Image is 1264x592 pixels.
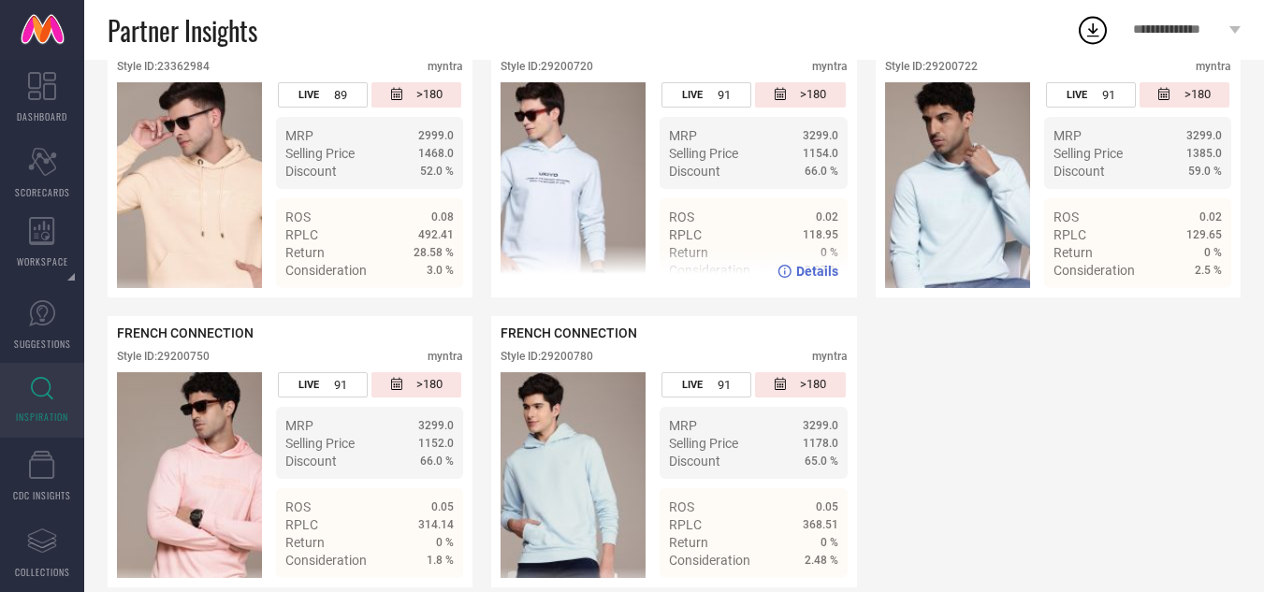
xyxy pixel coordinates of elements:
[285,517,318,532] span: RPLC
[278,372,368,397] div: Number of days the style has been live on the platform
[816,210,838,224] span: 0.02
[285,227,318,242] span: RPLC
[418,228,454,241] span: 492.41
[501,60,593,73] div: Style ID: 29200720
[501,372,646,578] div: Click to view image
[1186,129,1222,142] span: 3299.0
[371,82,461,108] div: Number of days since the style was first listed on the platform
[371,372,461,397] div: Number of days since the style was first listed on the platform
[661,372,751,397] div: Number of days the style has been live on the platform
[13,488,71,502] span: CDC INSIGHTS
[1053,146,1123,161] span: Selling Price
[418,518,454,531] span: 314.14
[812,350,848,363] div: myntra
[800,377,826,393] span: >180
[1140,82,1229,108] div: Number of days since the style was first listed on the platform
[418,147,454,160] span: 1468.0
[777,264,838,279] a: Details
[278,82,368,108] div: Number of days the style has been live on the platform
[885,82,1030,288] img: Style preview image
[285,128,313,143] span: MRP
[428,60,463,73] div: myntra
[334,378,347,392] span: 91
[285,553,367,568] span: Consideration
[393,296,454,311] a: Details
[1196,60,1231,73] div: myntra
[1053,164,1105,179] span: Discount
[669,436,738,451] span: Selling Price
[431,500,454,513] span: 0.05
[1188,165,1222,178] span: 59.0 %
[803,129,838,142] span: 3299.0
[1053,227,1086,242] span: RPLC
[285,436,355,451] span: Selling Price
[285,146,355,161] span: Selling Price
[501,372,646,578] img: Style preview image
[669,418,697,433] span: MRP
[420,455,454,468] span: 66.0 %
[669,454,720,469] span: Discount
[800,87,826,103] span: >180
[334,88,347,102] span: 89
[501,82,646,288] div: Click to view image
[821,536,838,549] span: 0 %
[803,518,838,531] span: 368.51
[885,82,1030,288] div: Click to view image
[17,109,67,123] span: DASHBOARD
[414,246,454,259] span: 28.58 %
[1195,264,1222,277] span: 2.5 %
[803,228,838,241] span: 118.95
[420,165,454,178] span: 52.0 %
[1053,245,1093,260] span: Return
[805,455,838,468] span: 65.0 %
[501,82,646,288] img: Style preview image
[418,129,454,142] span: 2999.0
[803,419,838,432] span: 3299.0
[285,209,311,224] span: ROS
[1184,87,1211,103] span: >180
[1067,89,1087,101] span: LIVE
[669,227,702,242] span: RPLC
[416,377,443,393] span: >180
[416,87,443,103] span: >180
[1053,263,1135,278] span: Consideration
[501,325,637,340] span: FRENCH CONNECTION
[16,410,68,424] span: INSPIRATION
[1199,210,1222,224] span: 0.02
[117,325,254,340] span: FRENCH CONNECTION
[718,378,731,392] span: 91
[669,146,738,161] span: Selling Price
[428,350,463,363] div: myntra
[669,517,702,532] span: RPLC
[117,372,262,578] img: Style preview image
[14,337,71,351] span: SUGGESTIONS
[1046,82,1136,108] div: Number of days the style has been live on the platform
[1076,13,1110,47] div: Open download list
[1180,296,1222,311] span: Details
[682,379,703,391] span: LIVE
[669,553,750,568] span: Consideration
[669,164,720,179] span: Discount
[285,263,367,278] span: Consideration
[1204,246,1222,259] span: 0 %
[805,165,838,178] span: 66.0 %
[661,82,751,108] div: Number of days the style has been live on the platform
[285,535,325,550] span: Return
[427,264,454,277] span: 3.0 %
[669,499,694,514] span: ROS
[1053,209,1079,224] span: ROS
[298,379,319,391] span: LIVE
[117,82,262,288] div: Click to view image
[682,89,703,101] span: LIVE
[803,437,838,450] span: 1178.0
[669,535,708,550] span: Return
[117,372,262,578] div: Click to view image
[1102,88,1115,102] span: 91
[1053,128,1082,143] span: MRP
[285,245,325,260] span: Return
[285,499,311,514] span: ROS
[285,418,313,433] span: MRP
[436,536,454,549] span: 0 %
[755,372,845,397] div: Number of days since the style was first listed on the platform
[117,60,210,73] div: Style ID: 23362984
